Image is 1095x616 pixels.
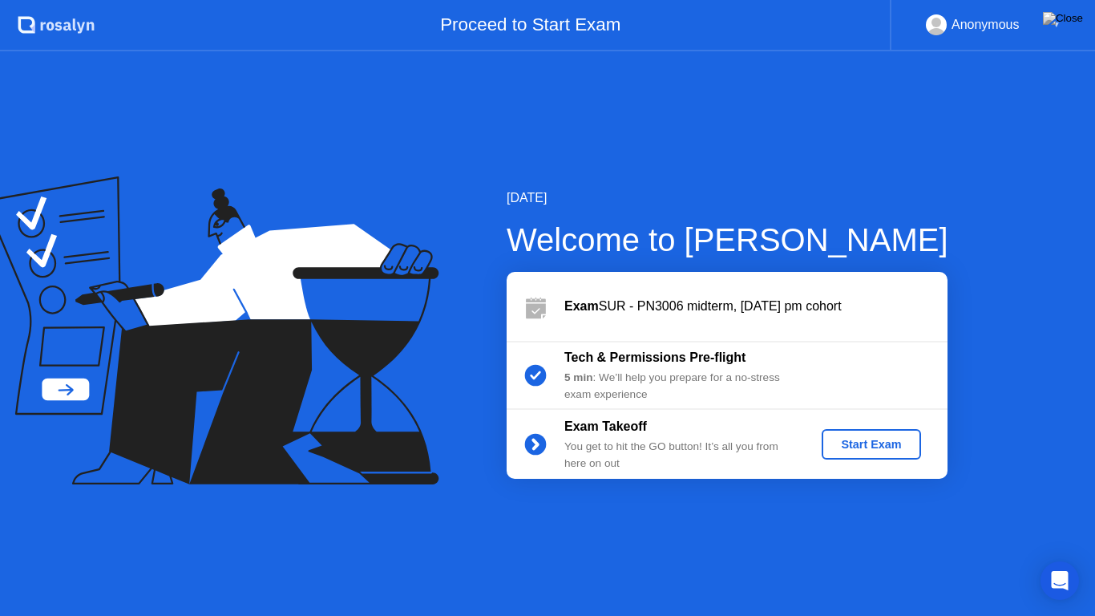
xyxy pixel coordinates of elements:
div: SUR - PN3006 midterm, [DATE] pm cohort [564,297,948,316]
b: 5 min [564,371,593,383]
img: Close [1043,12,1083,25]
div: Start Exam [828,438,914,451]
div: Welcome to [PERSON_NAME] [507,216,948,264]
button: Start Exam [822,429,920,460]
b: Exam Takeoff [564,419,647,433]
b: Exam [564,299,599,313]
div: Anonymous [952,14,1020,35]
b: Tech & Permissions Pre-flight [564,351,745,364]
div: Open Intercom Messenger [1040,561,1079,600]
div: You get to hit the GO button! It’s all you from here on out [564,439,795,472]
div: : We’ll help you prepare for a no-stress exam experience [564,370,795,403]
div: [DATE] [507,188,948,208]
